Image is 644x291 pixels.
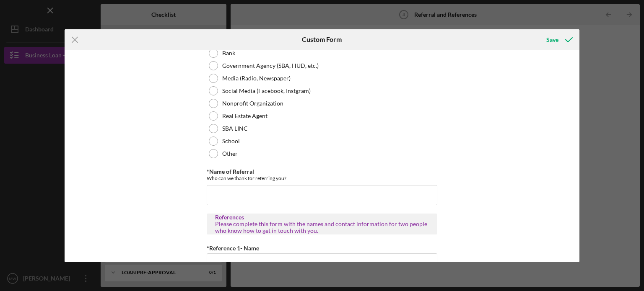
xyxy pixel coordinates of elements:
[222,100,283,107] label: Nonprofit Organization
[215,214,429,221] div: References
[538,31,579,48] button: Save
[222,125,248,132] label: SBA LINC
[222,150,238,157] label: Other
[207,168,254,175] label: *Name of Referral
[222,113,267,119] label: Real Estate Agent
[207,245,259,252] label: *Reference 1- Name
[302,36,342,43] h6: Custom Form
[207,175,437,181] div: Who can we thank for referring you?
[222,75,291,82] label: Media (Radio, Newspaper)
[222,62,319,69] label: Government Agency (SBA, HUD, etc.)
[215,221,429,234] div: Please complete this form with the names and contact information for two people who know how to g...
[546,31,558,48] div: Save
[222,88,311,94] label: Social Media (Facebook, Instgram)
[222,50,235,57] label: Bank
[222,138,240,144] label: School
